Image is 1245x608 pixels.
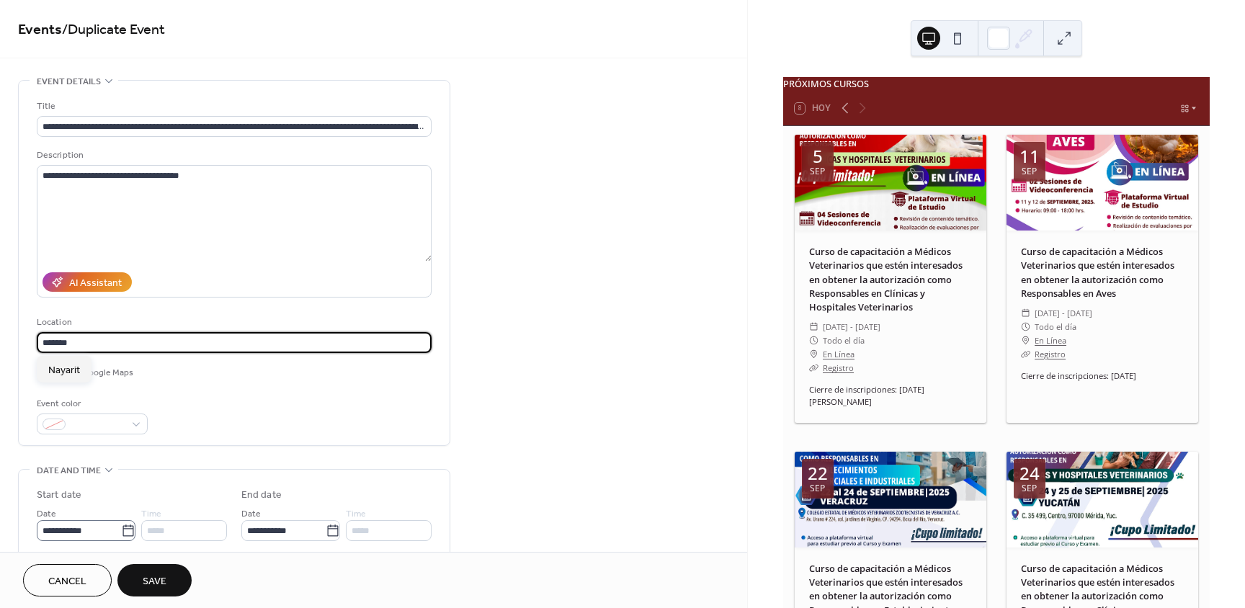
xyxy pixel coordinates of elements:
[48,363,80,378] span: Nayarit
[54,365,133,380] span: Link to Google Maps
[1021,347,1030,361] div: ​
[141,506,161,522] span: Time
[1021,334,1030,347] div: ​
[1035,334,1066,347] a: En Línea
[37,74,101,89] span: Event details
[1021,320,1030,334] div: ​
[241,506,261,522] span: Date
[810,167,825,176] div: sep
[241,488,282,503] div: End date
[1035,349,1066,359] a: Registro
[37,99,429,114] div: Title
[810,484,825,493] div: sep
[809,361,818,375] div: ​
[62,16,165,44] span: / Duplicate Event
[1035,306,1092,320] span: [DATE] - [DATE]
[1022,484,1037,493] div: sep
[1035,320,1076,334] span: Todo el día
[1021,306,1030,320] div: ​
[37,506,56,522] span: Date
[823,347,854,361] a: En Línea
[783,77,1210,91] div: PRÓXIMOS CURSOS
[809,347,818,361] div: ​
[37,463,101,478] span: Date and time
[346,506,366,522] span: Time
[813,148,823,165] div: 5
[1021,245,1174,300] a: Curso de capacitación a Médicos Veterinarios que estén interesados en obtener la autorización com...
[808,465,828,482] div: 22
[48,574,86,589] span: Cancel
[1022,167,1037,176] div: sep
[69,276,122,291] div: AI Assistant
[117,564,192,596] button: Save
[23,564,112,596] button: Cancel
[37,315,429,330] div: Location
[823,334,865,347] span: Todo el día
[823,362,854,373] a: Registro
[43,272,132,292] button: AI Assistant
[18,16,62,44] a: Events
[823,320,880,334] span: [DATE] - [DATE]
[1007,370,1198,383] div: Cierre de inscripciones: [DATE]
[809,334,818,347] div: ​
[37,396,145,411] div: Event color
[1019,148,1040,165] div: 11
[795,384,986,408] div: Cierre de inscripciones: [DATE][PERSON_NAME]
[809,320,818,334] div: ​
[37,488,81,503] div: Start date
[143,574,166,589] span: Save
[37,148,429,163] div: Description
[1019,465,1040,482] div: 24
[809,245,963,313] a: Curso de capacitación a Médicos Veterinarios que estén interesados en obtener la autorización com...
